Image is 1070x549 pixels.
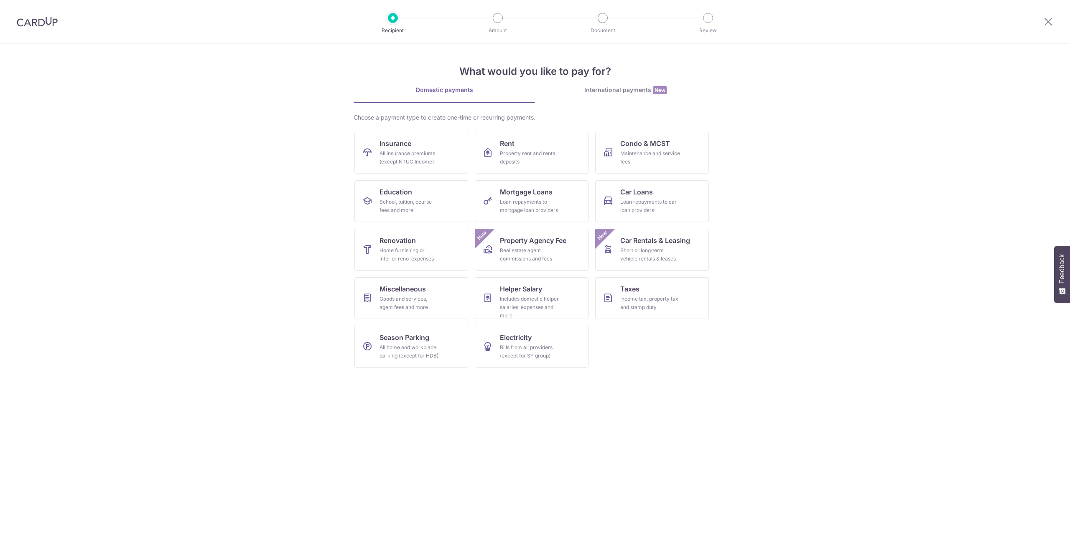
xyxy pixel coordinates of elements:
span: Insurance [380,138,411,148]
span: New [475,229,489,243]
div: Includes domestic helper salaries, expenses and more [500,295,560,320]
span: Education [380,187,412,197]
div: Loan repayments to car loan providers [620,198,680,214]
a: RenovationHome furnishing or interior reno-expenses [354,229,468,271]
p: Recipient [362,26,424,35]
a: Property Agency FeeReal estate agent commissions and feesNew [475,229,588,271]
span: Condo & MCST [620,138,670,148]
h4: What would you like to pay for? [354,64,716,79]
a: ElectricityBills from all providers (except for SP group) [475,326,588,368]
span: Mortgage Loans [500,187,553,197]
span: Miscellaneous [380,284,426,294]
a: TaxesIncome tax, property tax and stamp duty [595,277,709,319]
span: Helper Salary [500,284,542,294]
a: InsuranceAll insurance premiums (except NTUC Income) [354,132,468,174]
a: MiscellaneousGoods and services, agent fees and more [354,277,468,319]
div: Property rent and rental deposits [500,149,560,166]
div: Short or long‑term vehicle rentals & leases [620,246,680,263]
span: Renovation [380,235,416,245]
a: Condo & MCSTMaintenance and service fees [595,132,709,174]
span: Feedback [1058,254,1066,283]
a: Helper SalaryIncludes domestic helper salaries, expenses and more [475,277,588,319]
a: EducationSchool, tuition, course fees and more [354,180,468,222]
span: Taxes [620,284,639,294]
p: Document [572,26,634,35]
div: Bills from all providers (except for SP group) [500,343,560,360]
div: Domestic payments [354,86,535,94]
a: Car Rentals & LeasingShort or long‑term vehicle rentals & leasesNew [595,229,709,271]
span: Rent [500,138,515,148]
button: Feedback - Show survey [1054,246,1070,303]
p: Review [677,26,739,35]
img: CardUp [17,17,58,27]
div: Home furnishing or interior reno-expenses [380,246,440,263]
p: Amount [467,26,529,35]
span: New [596,229,609,243]
a: Mortgage LoansLoan repayments to mortgage loan providers [475,180,588,222]
div: Loan repayments to mortgage loan providers [500,198,560,214]
div: All insurance premiums (except NTUC Income) [380,149,440,166]
div: All home and workplace parking (except for HDB) [380,343,440,360]
div: Income tax, property tax and stamp duty [620,295,680,312]
a: Car LoansLoan repayments to car loan providers [595,180,709,222]
div: International payments [535,86,716,94]
div: Maintenance and service fees [620,149,680,166]
div: School, tuition, course fees and more [380,198,440,214]
span: Electricity [500,332,532,342]
div: Goods and services, agent fees and more [380,295,440,312]
span: Season Parking [380,332,429,342]
span: Car Loans [620,187,653,197]
a: Season ParkingAll home and workplace parking (except for HDB) [354,326,468,368]
span: Car Rentals & Leasing [620,235,690,245]
a: RentProperty rent and rental deposits [475,132,588,174]
div: Real estate agent commissions and fees [500,246,560,263]
span: Property Agency Fee [500,235,566,245]
span: New [653,86,667,94]
div: Choose a payment type to create one-time or recurring payments. [354,113,716,122]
